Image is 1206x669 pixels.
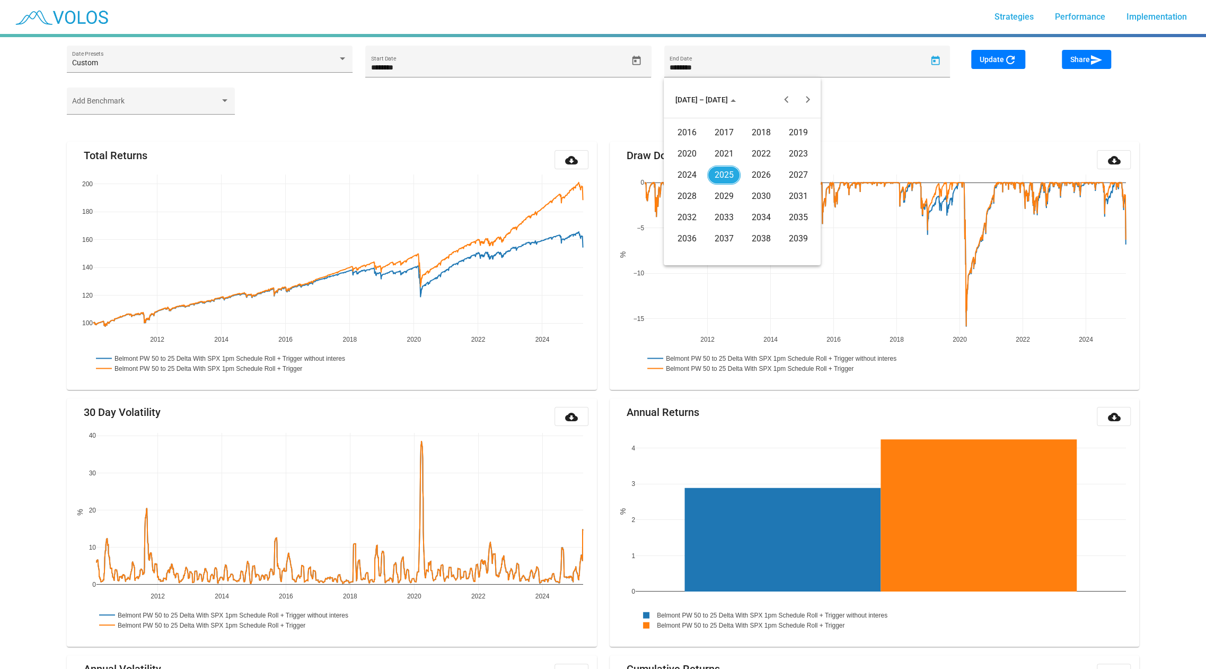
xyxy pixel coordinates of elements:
[670,123,703,142] div: 2016
[705,122,742,143] td: 2017
[744,229,778,248] div: 2038
[667,89,744,110] button: Choose date
[744,123,778,142] div: 2018
[670,187,703,206] div: 2028
[705,207,742,228] td: 2033
[781,144,815,163] div: 2023
[781,123,815,142] div: 2019
[744,187,778,206] div: 2030
[670,229,703,248] div: 2036
[742,186,779,207] td: 2030
[707,187,741,206] div: 2029
[668,228,705,249] td: 2036
[779,164,816,186] td: 2027
[668,186,705,207] td: 2028
[742,143,779,164] td: 2022
[781,166,815,185] div: 2027
[779,122,816,143] td: 2019
[705,186,742,207] td: 2029
[744,144,778,163] div: 2022
[779,186,816,207] td: 2031
[779,143,816,164] td: 2023
[707,144,741,163] div: 2021
[707,123,741,142] div: 2017
[668,122,705,143] td: 2016
[705,143,742,164] td: 2021
[707,229,741,248] div: 2037
[670,208,703,227] div: 2032
[707,166,741,185] div: 2025
[781,187,815,206] div: 2031
[668,207,705,228] td: 2032
[742,164,779,186] td: 2026
[744,208,778,227] div: 2034
[670,144,703,163] div: 2020
[779,228,816,249] td: 2039
[781,229,815,248] div: 2039
[705,164,742,186] td: 2025
[705,228,742,249] td: 2037
[776,89,797,110] button: Previous 20 years
[675,95,736,104] span: [DATE] – [DATE]
[670,166,703,185] div: 2024
[781,208,815,227] div: 2035
[744,166,778,185] div: 2026
[797,89,818,110] button: Next 20 years
[742,228,779,249] td: 2038
[779,207,816,228] td: 2035
[668,164,705,186] td: 2024
[707,208,741,227] div: 2033
[668,143,705,164] td: 2020
[742,122,779,143] td: 2018
[742,207,779,228] td: 2034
